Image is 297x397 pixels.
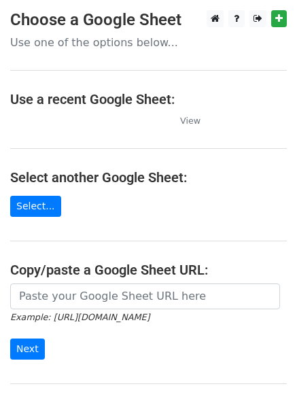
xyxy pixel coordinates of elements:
[10,283,280,309] input: Paste your Google Sheet URL here
[10,10,287,30] h3: Choose a Google Sheet
[10,169,287,186] h4: Select another Google Sheet:
[10,35,287,50] p: Use one of the options below...
[10,312,150,322] small: Example: [URL][DOMAIN_NAME]
[10,91,287,107] h4: Use a recent Google Sheet:
[10,262,287,278] h4: Copy/paste a Google Sheet URL:
[10,196,61,217] a: Select...
[167,114,200,126] a: View
[180,116,200,126] small: View
[10,339,45,360] input: Next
